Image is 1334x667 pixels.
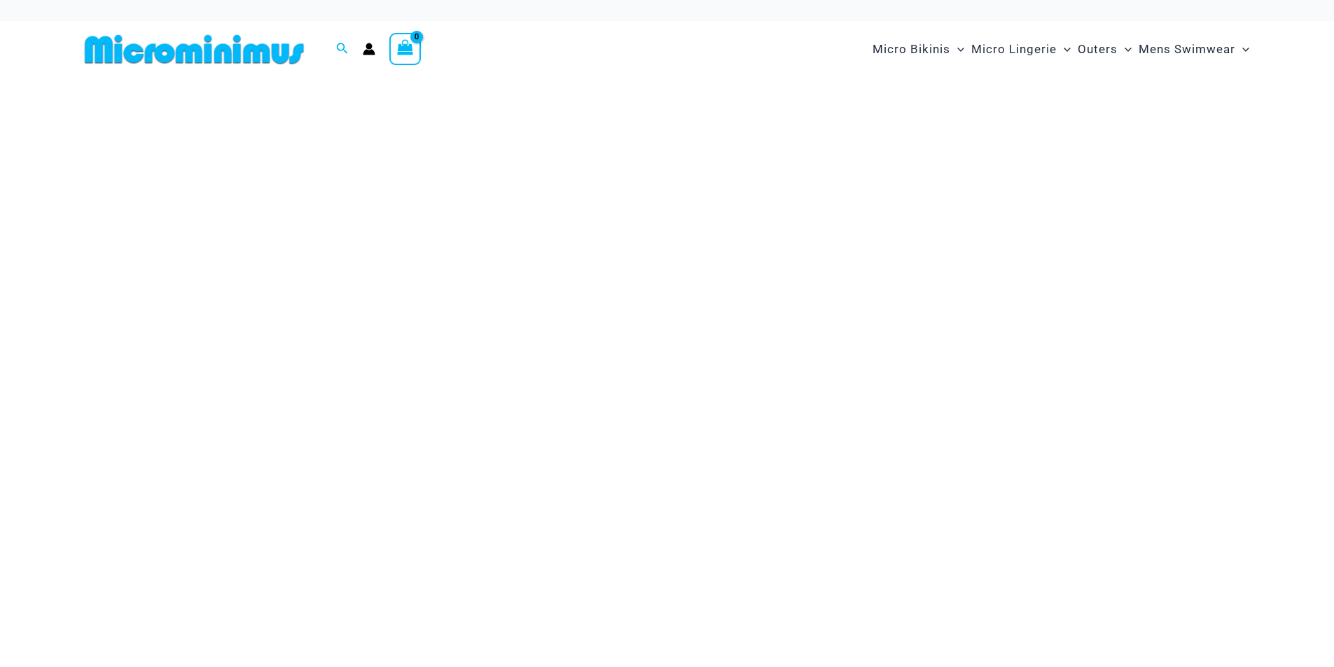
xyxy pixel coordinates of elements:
span: Micro Bikinis [873,31,950,67]
span: Menu Toggle [1235,31,1249,67]
a: Mens SwimwearMenu ToggleMenu Toggle [1135,28,1253,71]
a: Micro LingerieMenu ToggleMenu Toggle [968,28,1074,71]
a: OutersMenu ToggleMenu Toggle [1074,28,1135,71]
a: Micro BikinisMenu ToggleMenu Toggle [869,28,968,71]
span: Menu Toggle [950,31,964,67]
a: Account icon link [363,43,375,55]
nav: Site Navigation [867,26,1256,73]
a: Search icon link [336,41,349,58]
a: View Shopping Cart, empty [389,33,422,65]
img: MM SHOP LOGO FLAT [79,34,310,65]
span: Mens Swimwear [1139,31,1235,67]
span: Menu Toggle [1057,31,1071,67]
span: Micro Lingerie [971,31,1057,67]
span: Outers [1078,31,1118,67]
span: Menu Toggle [1118,31,1132,67]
